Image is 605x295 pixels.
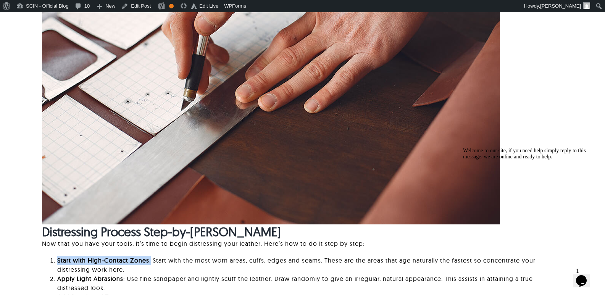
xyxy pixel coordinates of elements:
[540,3,581,9] span: [PERSON_NAME]
[57,274,563,292] li: : Use fine sandpaper and lightly scuff the leather. Draw randomly to give an irregular, natural a...
[42,239,563,248] p: Now that you have your tools, it’s time to begin distressing your leather. Here’s how to do it st...
[3,3,126,15] span: Welcome to our site, if you need help simply reply to this message, we are online and ready to help.
[460,145,597,261] iframe: chat widget
[57,256,149,264] strong: Start with High-Contact Zones
[3,3,140,15] div: Welcome to our site, if you need help simply reply to this message, we are online and ready to help.
[57,275,123,282] strong: Apply Light Abrasions
[42,224,281,239] strong: Distressing Process Step-by-[PERSON_NAME]
[169,4,174,8] div: OK
[57,256,563,274] li: : Start with the most worn areas, cuffs, edges and seams. These are the areas that age naturally ...
[573,264,597,287] iframe: chat widget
